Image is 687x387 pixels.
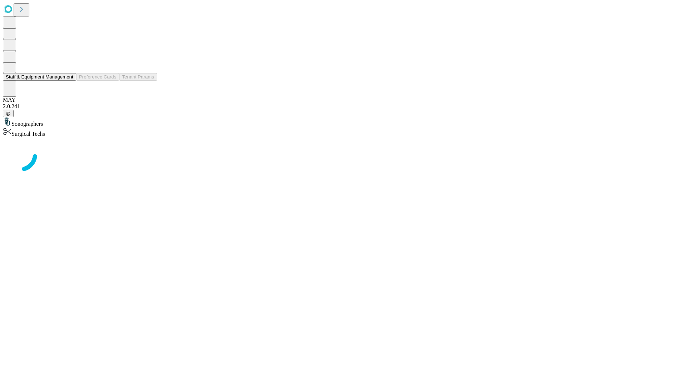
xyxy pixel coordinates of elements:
[119,73,157,81] button: Tenant Params
[3,110,14,117] button: @
[6,111,11,116] span: @
[76,73,119,81] button: Preference Cards
[3,103,684,110] div: 2.0.241
[3,73,76,81] button: Staff & Equipment Management
[3,117,684,127] div: Sonographers
[3,97,684,103] div: MAY
[3,127,684,137] div: Surgical Techs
